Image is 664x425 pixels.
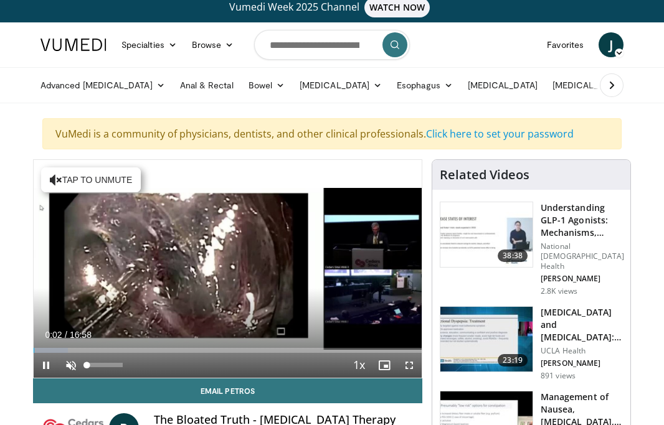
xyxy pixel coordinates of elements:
a: Advanced [MEDICAL_DATA] [33,73,173,98]
a: Esophagus [389,73,460,98]
a: 23:19 [MEDICAL_DATA] and [MEDICAL_DATA]: Not So Black and White UCLA Health [PERSON_NAME] 891 views [440,306,623,381]
a: [MEDICAL_DATA] [292,73,389,98]
button: Unmute [59,353,83,378]
p: National [DEMOGRAPHIC_DATA] Health [541,241,624,271]
div: VuMedi is a community of physicians, dentists, and other clinical professionals. [42,118,622,149]
img: 10897e49-57d0-4dda-943f-d9cde9436bef.150x105_q85_crop-smart_upscale.jpg [440,202,533,267]
p: [PERSON_NAME] [541,274,624,284]
button: Fullscreen [397,353,422,378]
a: Email Petros [33,378,422,403]
h3: Understanding GLP-1 Agonists: Mechanisms, Efficacy, Safety, and Acce… [541,202,624,239]
span: 16:58 [70,330,92,340]
video-js: Video Player [34,160,422,378]
a: Favorites [539,32,591,57]
img: VuMedi Logo [40,39,107,51]
a: Browse [184,32,242,57]
a: Click here to set your password [426,127,574,141]
h4: Related Videos [440,167,529,182]
a: 38:38 Understanding GLP-1 Agonists: Mechanisms, Efficacy, Safety, and Acce… National [DEMOGRAPHIC... [440,202,623,296]
button: Tap to unmute [41,167,141,192]
a: Bowel [241,73,292,98]
span: 23:19 [498,354,528,367]
button: Playback Rate [347,353,372,378]
button: Enable picture-in-picture mode [372,353,397,378]
button: Pause [34,353,59,378]
p: 891 views [541,371,576,381]
a: Anal & Rectal [173,73,241,98]
h3: [MEDICAL_DATA] and [MEDICAL_DATA]: Not So Black and White [541,306,623,343]
p: 2.8K views [541,286,577,296]
span: / [65,330,67,340]
span: 38:38 [498,250,528,262]
input: Search topics, interventions [254,30,410,60]
a: [MEDICAL_DATA] [545,73,642,98]
a: [MEDICAL_DATA] [460,73,545,98]
div: Progress Bar [34,348,422,353]
p: [PERSON_NAME] [541,358,623,368]
div: Volume Level [87,363,122,367]
a: J [599,32,624,57]
img: 65f4abe4-8851-4095-bf95-68cae67d5ccb.150x105_q85_crop-smart_upscale.jpg [440,307,533,371]
a: Specialties [114,32,184,57]
span: 0:02 [45,330,62,340]
p: UCLA Health [541,346,623,356]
